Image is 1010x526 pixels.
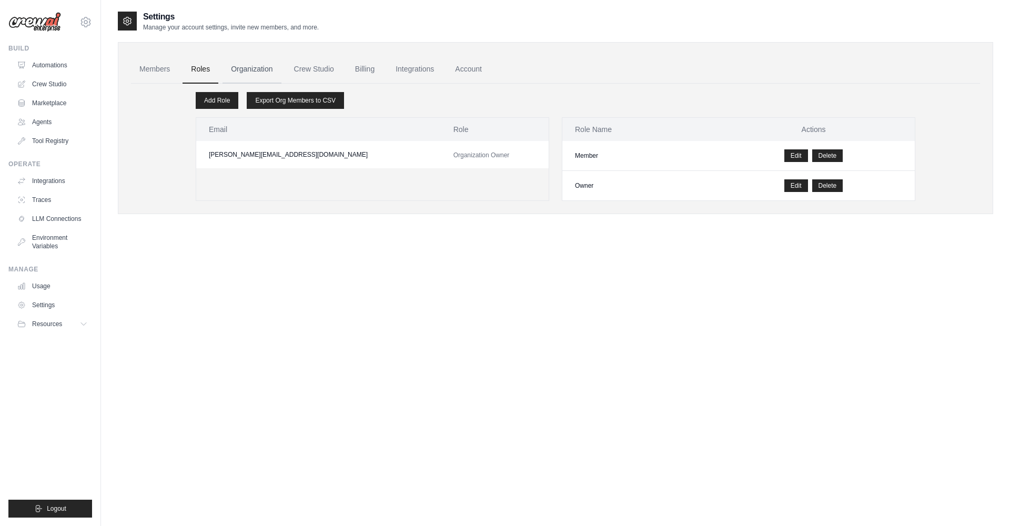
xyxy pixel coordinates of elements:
[13,133,92,149] a: Tool Registry
[562,141,712,171] td: Member
[712,118,915,141] th: Actions
[8,160,92,168] div: Operate
[784,179,808,192] a: Edit
[8,12,61,32] img: Logo
[196,141,441,168] td: [PERSON_NAME][EMAIL_ADDRESS][DOMAIN_NAME]
[13,76,92,93] a: Crew Studio
[387,55,442,84] a: Integrations
[223,55,281,84] a: Organization
[812,149,843,162] button: Delete
[447,55,490,84] a: Account
[286,55,342,84] a: Crew Studio
[562,118,712,141] th: Role Name
[347,55,383,84] a: Billing
[196,92,238,109] a: Add Role
[47,504,66,513] span: Logout
[13,57,92,74] a: Automations
[13,297,92,313] a: Settings
[131,55,178,84] a: Members
[8,44,92,53] div: Build
[32,320,62,328] span: Resources
[562,171,712,201] td: Owner
[784,149,808,162] a: Edit
[13,278,92,295] a: Usage
[13,95,92,112] a: Marketplace
[812,179,843,192] button: Delete
[8,500,92,518] button: Logout
[13,316,92,332] button: Resources
[13,114,92,130] a: Agents
[183,55,218,84] a: Roles
[143,23,319,32] p: Manage your account settings, invite new members, and more.
[247,92,344,109] a: Export Org Members to CSV
[13,191,92,208] a: Traces
[8,265,92,274] div: Manage
[13,173,92,189] a: Integrations
[196,118,441,141] th: Email
[453,151,510,159] span: Organization Owner
[143,11,319,23] h2: Settings
[13,210,92,227] a: LLM Connections
[13,229,92,255] a: Environment Variables
[441,118,549,141] th: Role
